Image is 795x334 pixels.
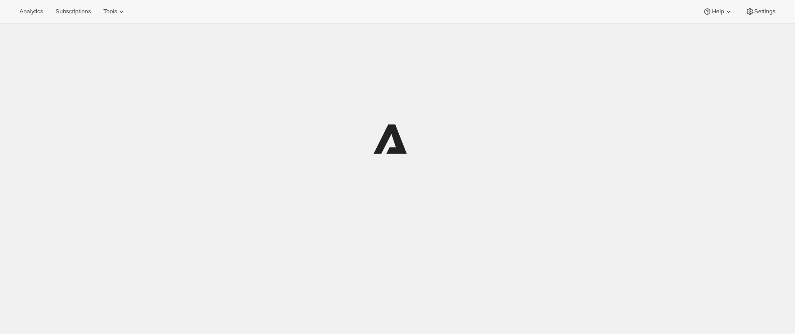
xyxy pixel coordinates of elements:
span: Help [712,8,724,15]
span: Analytics [19,8,43,15]
button: Settings [740,5,781,18]
span: Tools [103,8,117,15]
button: Help [698,5,738,18]
button: Subscriptions [50,5,96,18]
button: Tools [98,5,131,18]
span: Settings [754,8,776,15]
span: Subscriptions [55,8,91,15]
button: Analytics [14,5,48,18]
